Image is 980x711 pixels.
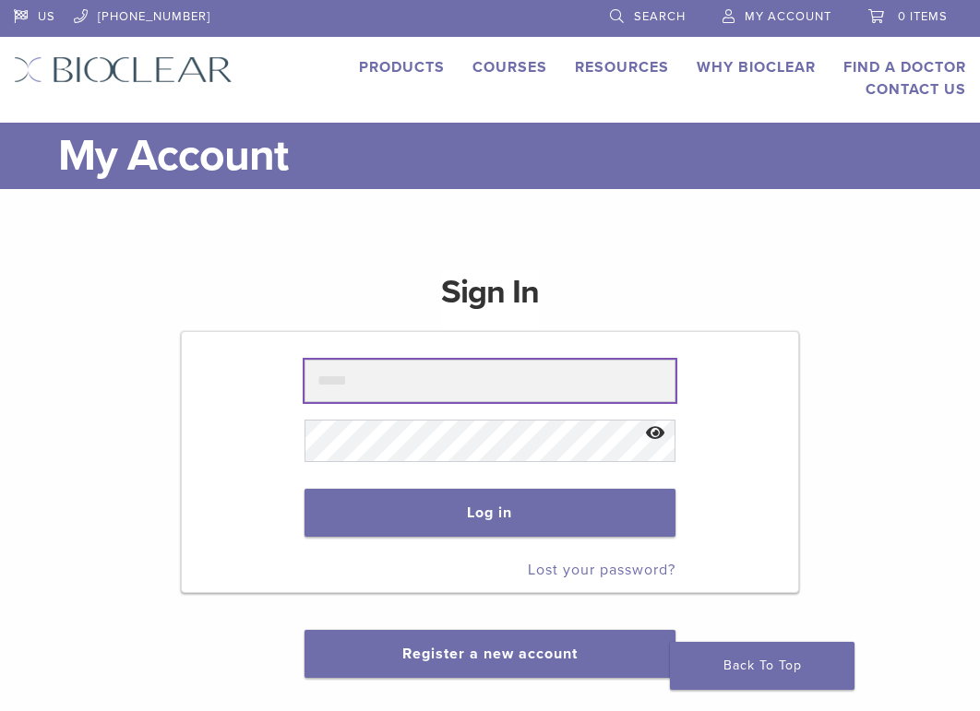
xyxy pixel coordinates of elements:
[745,9,831,24] span: My Account
[898,9,948,24] span: 0 items
[843,58,966,77] a: Find A Doctor
[472,58,547,77] a: Courses
[441,270,539,329] h1: Sign In
[14,56,233,83] img: Bioclear
[58,123,966,189] h1: My Account
[866,80,966,99] a: Contact Us
[670,642,855,690] a: Back To Top
[634,9,686,24] span: Search
[635,410,675,457] button: Show password
[305,630,675,678] button: Register a new account
[575,58,669,77] a: Resources
[402,645,578,663] a: Register a new account
[305,489,675,537] button: Log in
[528,561,675,579] a: Lost your password?
[359,58,445,77] a: Products
[697,58,816,77] a: Why Bioclear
